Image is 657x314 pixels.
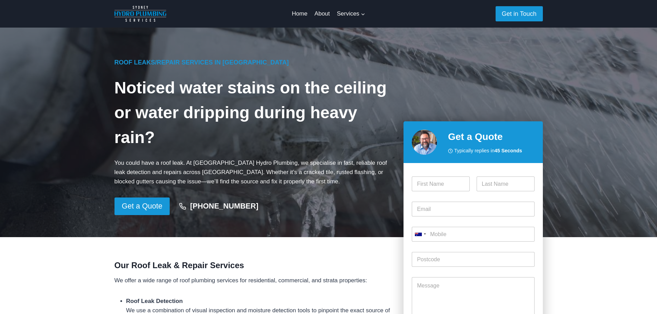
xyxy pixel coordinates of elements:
button: Selected country [412,227,428,242]
a: Services [333,6,369,22]
a: Get in Touch [496,6,543,21]
strong: Our Roof Leak & Repair Services [115,261,244,270]
a: Get a Quote [115,197,170,215]
input: Mobile [412,227,534,242]
h6: Roof Leaks/Repair Services in [GEOGRAPHIC_DATA] [115,58,393,67]
strong: Roof Leak Detection [126,298,183,304]
input: Email [412,202,534,216]
nav: Primary Navigation [288,6,369,22]
a: About [311,6,334,22]
h2: Get a Quote [448,130,535,144]
input: First Name [412,176,470,191]
span: Services [337,9,365,18]
p: You could have a roof leak. At [GEOGRAPHIC_DATA] Hydro Plumbing, we specialise in fast, reliable ... [115,158,393,186]
span: Typically replies in [454,147,522,155]
a: Home [288,6,311,22]
span: Get a Quote [122,200,162,212]
p: We offer a wide range of roof plumbing services for residential, commercial, and strata properties: [115,276,393,285]
input: Postcode [412,252,534,267]
strong: [PHONE_NUMBER] [190,202,258,210]
a: [PHONE_NUMBER] [172,199,265,214]
strong: 45 Seconds [495,148,522,153]
img: Sydney Hydro Plumbing Logo [115,6,166,22]
h1: Noticed water stains on the ceiling or water dripping during heavy rain? [115,75,393,150]
input: Last Name [477,176,535,191]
